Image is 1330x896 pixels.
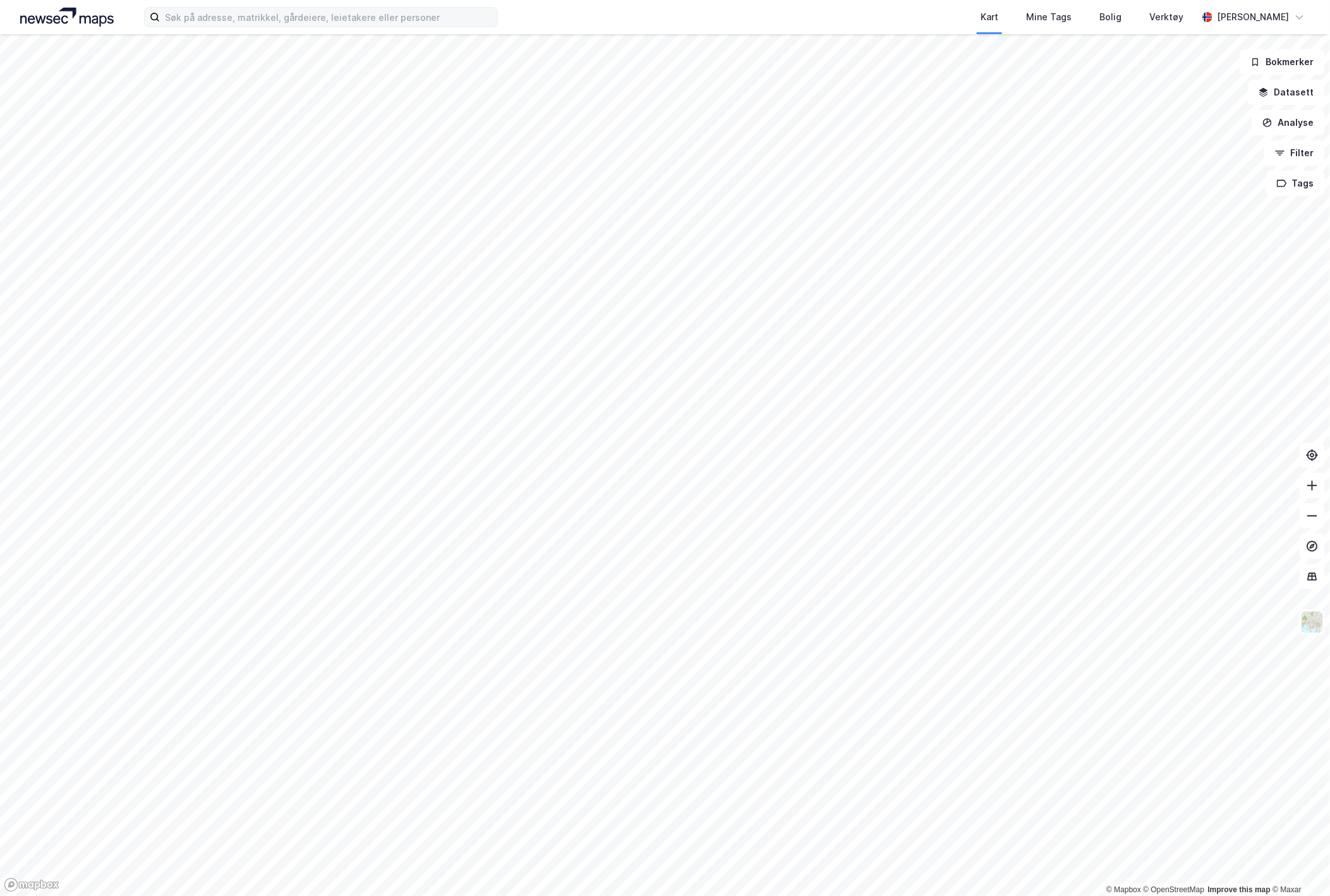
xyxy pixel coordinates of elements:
[1266,171,1325,196] button: Tags
[1267,835,1330,896] iframe: Chat Widget
[20,8,114,27] img: logo.a4113a55bc3d86da70a041830d287a7e.svg
[160,8,497,27] input: Søk på adresse, matrikkel, gårdeiere, leietakere eller personer
[1252,110,1325,135] button: Analyse
[1099,9,1121,25] div: Bolig
[1144,885,1205,894] a: OpenStreetMap
[1208,885,1271,894] a: Improve this map
[1267,835,1330,896] div: Kontrollprogram for chat
[1300,610,1324,634] img: Z
[1106,885,1141,894] a: Mapbox
[1149,9,1183,25] div: Verktøy
[1264,140,1325,166] button: Filter
[4,878,59,892] a: Mapbox homepage
[981,9,998,25] div: Kart
[1240,49,1325,75] button: Bokmerker
[1218,9,1290,25] div: [PERSON_NAME]
[1026,9,1072,25] div: Mine Tags
[1248,80,1325,105] button: Datasett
